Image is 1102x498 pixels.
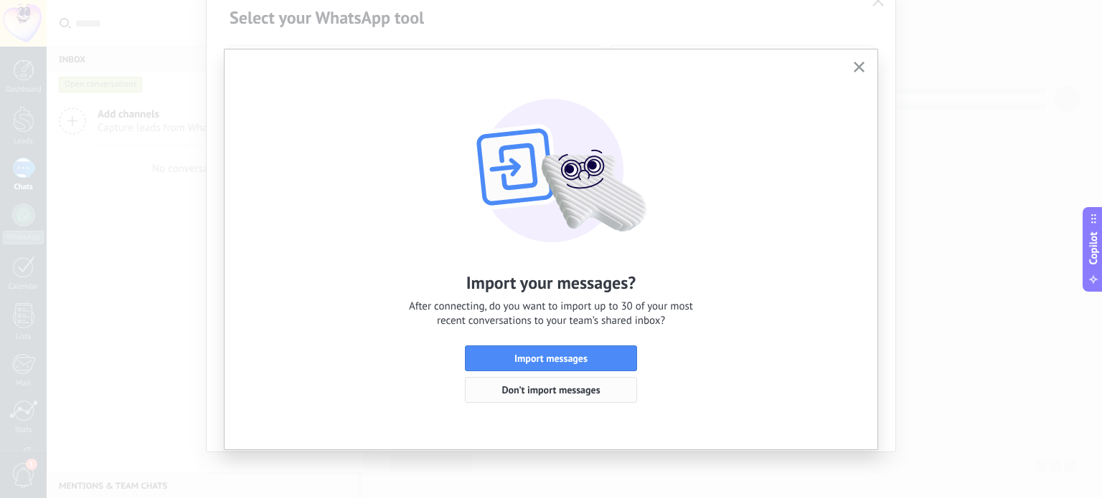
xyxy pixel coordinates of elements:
span: After connecting, do you want to import up to 30 of your most recent conversations to your team’s... [409,300,693,328]
span: Copilot [1086,231,1101,264]
button: Import messages [465,345,637,371]
span: Import messages [514,353,588,363]
button: Don’t import messages [465,377,637,403]
span: Don’t import messages [501,385,600,395]
h2: Import your messages? [466,272,636,294]
img: wa-lite-import.png [393,71,709,243]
